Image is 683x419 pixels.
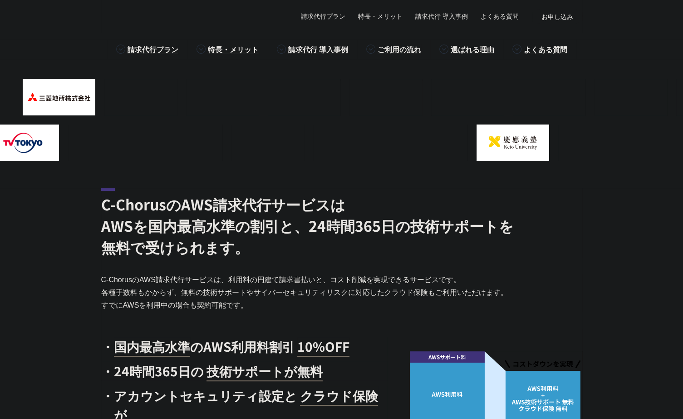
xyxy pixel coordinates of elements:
a: ご利用の流れ [378,44,421,55]
a: お申し込み [532,9,582,24]
a: 特長・メリット [208,44,259,55]
img: ヤマサ醤油 [431,79,504,115]
a: 請求代行 導入事例 [415,12,468,21]
img: 早稲田大学 [558,125,631,161]
span: お申し込み [532,12,582,21]
h2: C-ChorusのAWS請求代行サービスは AWSを国内最高水準の割引と、24時間365日の技術サポートを 無料で受けられます。 [101,188,582,258]
p: C-ChorusのAWS請求代行サービスは、利用料の円建て請求書払いと、コスト削減を実現できるサービスです。 各種手数料もかからず、無料の技術サポートやサイバーセキュリティリスクに対応したクラウ... [101,274,582,312]
a: よくある質問 [481,12,519,21]
img: 住友生命保険相互 [186,79,259,115]
img: 東京書籍 [513,79,585,115]
a: 請求代行 導入事例 [288,44,348,55]
img: エイチーム [150,125,222,161]
mark: 国内最高水準 [114,337,190,357]
a: 特長・メリット [358,12,403,21]
img: 国境なき医師団 [313,125,386,161]
a: 請求代行プラン [128,44,178,55]
img: 日本財団 [395,125,467,161]
img: フジモトHD [268,79,340,115]
li: のAWS利用料割引 [101,337,387,356]
img: クリスピー・クリーム・ドーナツ [595,79,667,115]
mark: 10%OFF [297,337,349,357]
img: ミズノ [104,79,177,115]
a: よくある質問 [524,44,567,55]
img: エアトリ [349,79,422,115]
img: クリーク・アンド・リバー [231,125,304,161]
a: 選ばれる理由 [451,44,494,55]
img: 慶應義塾 [477,125,549,161]
a: 請求代行プラン [301,12,345,21]
img: 三菱地所 [23,79,95,115]
img: ファンコミュニケーションズ [68,125,141,161]
li: 24時間365日の [101,361,387,380]
mark: 技術サポートが無料 [206,362,323,381]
